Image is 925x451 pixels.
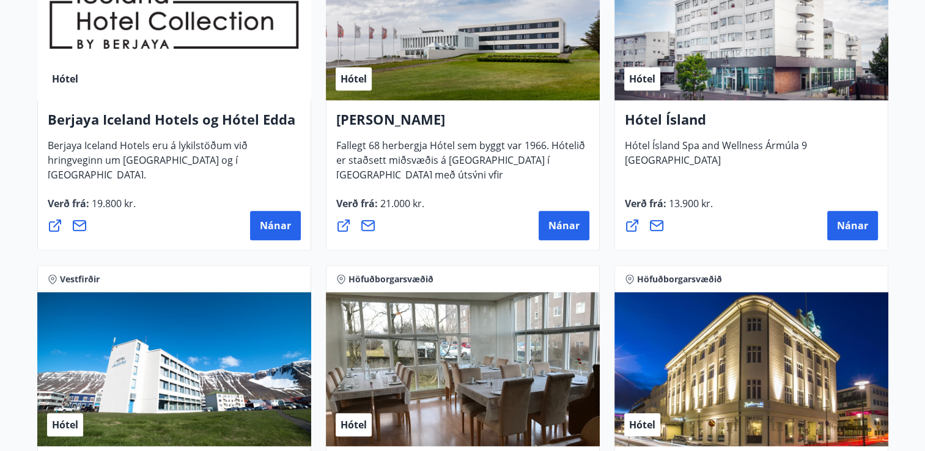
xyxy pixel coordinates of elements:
h4: [PERSON_NAME] [336,110,589,138]
button: Nánar [827,211,878,240]
span: Verð frá : [48,197,136,220]
h4: Berjaya Iceland Hotels og Hótel Edda [48,110,301,138]
span: Hótel [629,72,655,86]
span: Hótel [341,72,367,86]
button: Nánar [250,211,301,240]
span: Hótel Ísland Spa and Wellness Ármúla 9 [GEOGRAPHIC_DATA] [625,139,807,177]
span: Verð frá : [336,197,424,220]
span: Nánar [837,219,868,232]
span: Verð frá : [625,197,713,220]
span: Hótel [629,418,655,431]
span: Nánar [260,219,291,232]
span: 13.900 kr. [666,197,713,210]
span: Vestfirðir [60,273,100,285]
span: 21.000 kr. [378,197,424,210]
span: Hótel [341,418,367,431]
span: Berjaya Iceland Hotels eru á lykilstöðum við hringveginn um [GEOGRAPHIC_DATA] og í [GEOGRAPHIC_DA... [48,139,248,191]
h4: Hótel Ísland [625,110,878,138]
span: Hótel [52,72,78,86]
span: Nánar [548,219,580,232]
span: Höfuðborgarsvæðið [348,273,433,285]
span: Hótel [52,418,78,431]
span: 19.800 kr. [89,197,136,210]
span: Fallegt 68 herbergja Hótel sem byggt var 1966. Hótelið er staðsett miðsvæðis á [GEOGRAPHIC_DATA] ... [336,139,585,206]
span: Höfuðborgarsvæðið [637,273,722,285]
button: Nánar [539,211,589,240]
